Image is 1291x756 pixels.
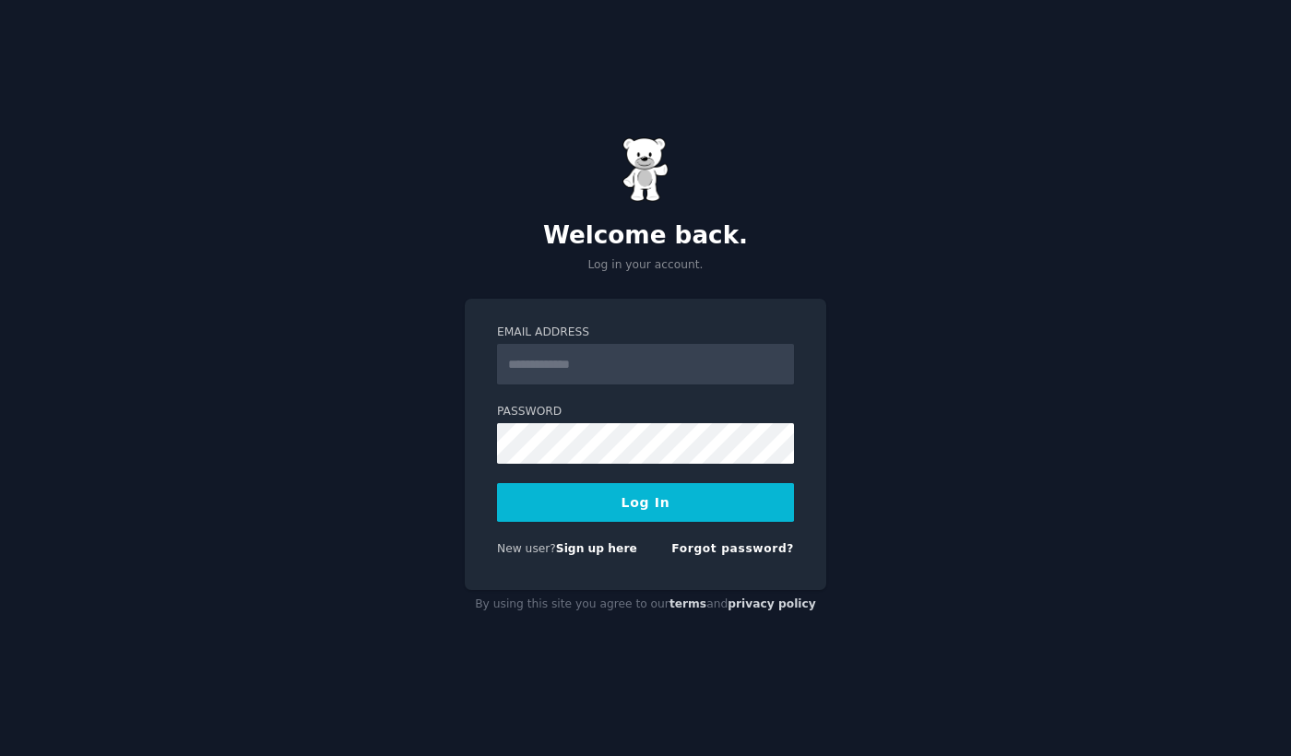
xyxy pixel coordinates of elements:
a: Forgot password? [671,542,794,555]
h2: Welcome back. [465,221,826,251]
img: Gummy Bear [622,137,669,202]
a: terms [669,597,706,610]
label: Email Address [497,325,794,341]
span: New user? [497,542,556,555]
a: Sign up here [556,542,637,555]
a: privacy policy [728,597,816,610]
label: Password [497,404,794,420]
button: Log In [497,483,794,522]
div: By using this site you agree to our and [465,590,826,620]
p: Log in your account. [465,257,826,274]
